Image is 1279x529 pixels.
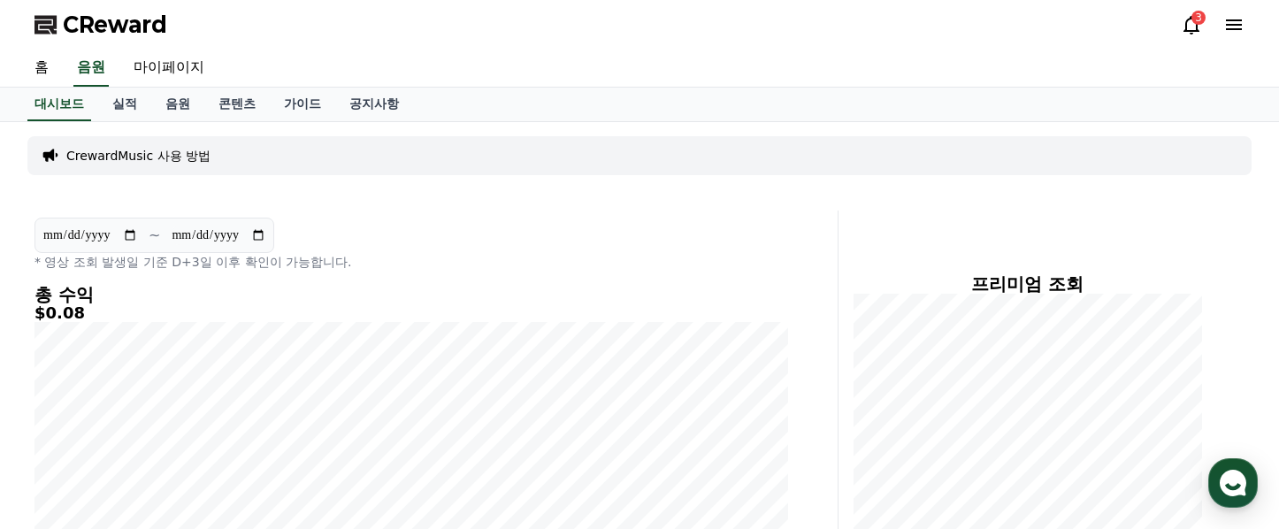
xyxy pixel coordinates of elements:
[34,253,788,271] p: * 영상 조회 발생일 기준 D+3일 이후 확인이 가능합니다.
[66,147,211,165] a: CrewardMusic 사용 방법
[117,382,228,426] a: 대화
[228,382,340,426] a: 설정
[162,410,183,424] span: 대화
[151,88,204,121] a: 음원
[98,88,151,121] a: 실적
[34,285,788,304] h4: 총 수익
[73,50,109,87] a: 음원
[204,88,270,121] a: 콘텐츠
[5,382,117,426] a: 홈
[63,11,167,39] span: CReward
[119,50,218,87] a: 마이페이지
[27,88,91,121] a: 대시보드
[270,88,335,121] a: 가이드
[335,88,413,121] a: 공지사항
[20,50,63,87] a: 홈
[56,409,66,423] span: 홈
[853,274,1202,294] h4: 프리미엄 조회
[34,11,167,39] a: CReward
[1191,11,1206,25] div: 3
[149,225,160,246] p: ~
[1181,14,1202,35] a: 3
[34,304,788,322] h5: $0.08
[273,409,295,423] span: 설정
